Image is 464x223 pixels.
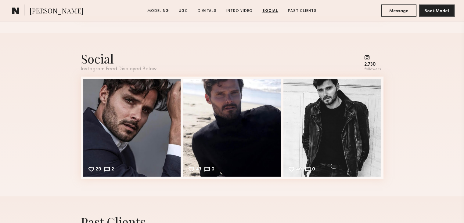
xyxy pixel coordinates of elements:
a: Modeling [145,8,171,14]
button: Message [381,5,416,17]
a: Intro Video [224,8,255,14]
a: UGC [176,8,190,14]
div: followers [364,67,381,72]
a: Digitals [195,8,219,14]
a: Social [260,8,281,14]
div: Instagram Feed Displayed Below [81,67,156,72]
span: [PERSON_NAME] [30,6,83,17]
a: Book Model [419,8,454,13]
div: 29 [95,167,101,173]
div: Social [81,50,156,67]
div: 40 [296,167,302,173]
div: 43 [196,167,201,173]
div: 2 [111,167,114,173]
div: 2,730 [364,62,381,67]
a: Past Clients [286,8,319,14]
div: 0 [211,167,214,173]
button: Book Model [419,5,454,17]
div: 0 [312,167,315,173]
